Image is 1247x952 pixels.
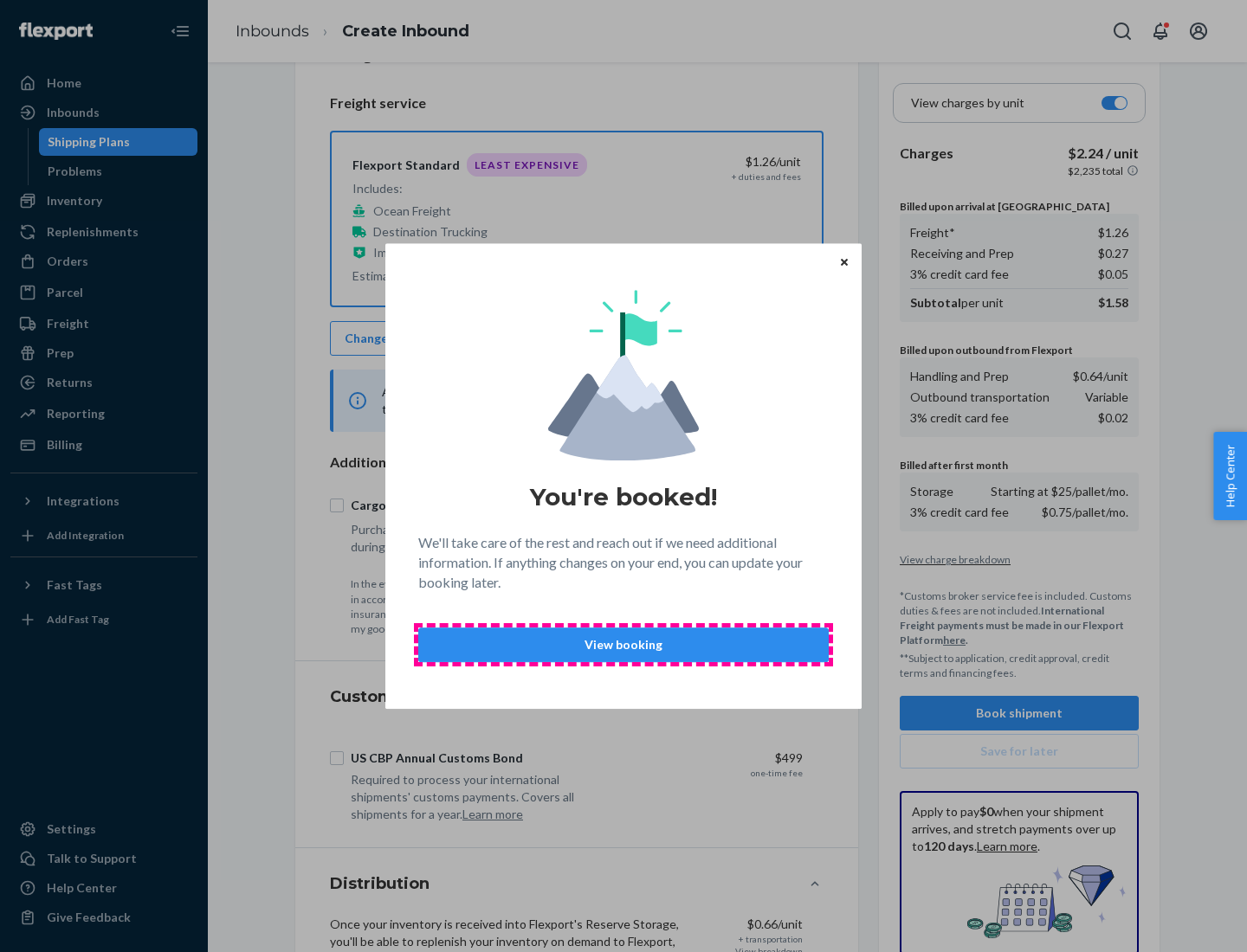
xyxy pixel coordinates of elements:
button: Close [836,252,853,271]
h1: You're booked! [530,481,717,512]
img: svg+xml,%3Csvg%20viewBox%3D%220%200%20174%20197%22%20fill%3D%22none%22%20xmlns%3D%22http%3A%2F%2F... [548,290,699,460]
p: View booking [433,636,814,653]
button: View booking [418,627,829,662]
p: We'll take care of the rest and reach out if we need additional information. If anything changes ... [418,533,829,593]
